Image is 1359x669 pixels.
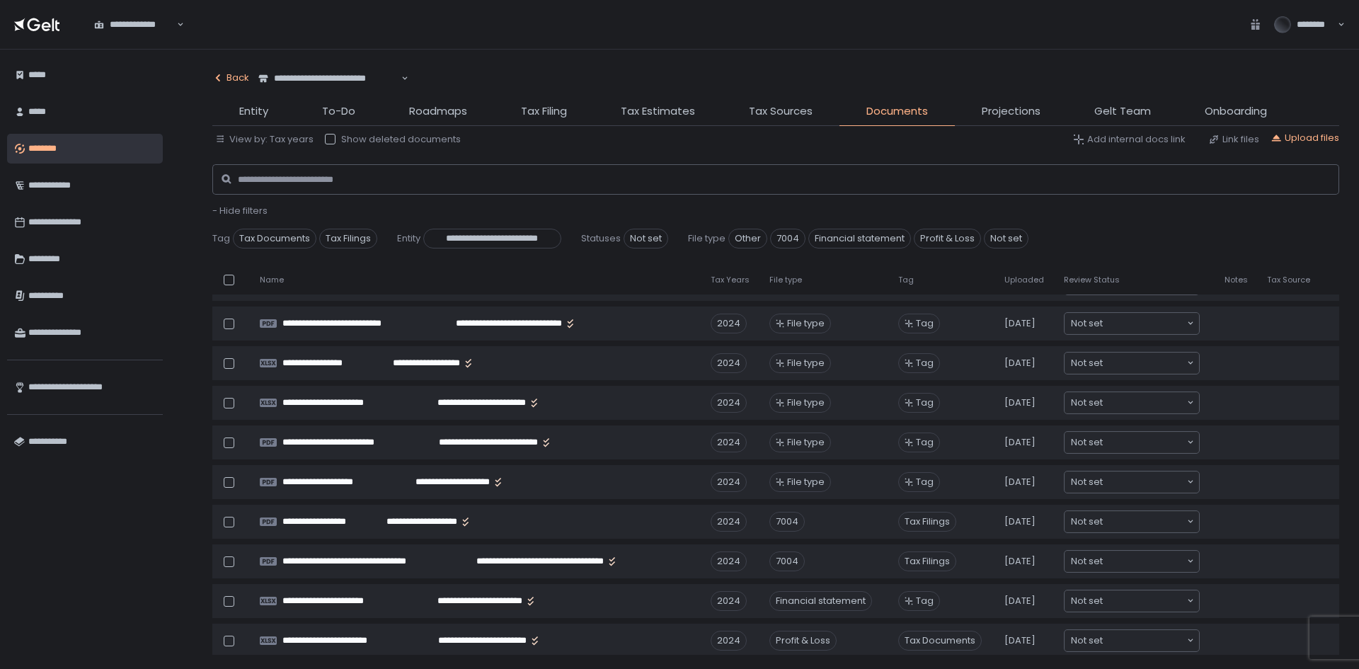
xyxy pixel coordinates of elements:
span: File type [688,232,726,245]
span: Entity [397,232,420,245]
span: File type [787,476,825,488]
span: Tax Filing [521,103,567,120]
div: Search for option [1065,353,1199,374]
span: Not set [1071,475,1103,489]
div: Search for option [1065,392,1199,413]
span: - Hide filters [212,204,268,217]
span: [DATE] [1004,595,1036,607]
span: File type [787,436,825,449]
span: Tax Source [1267,275,1310,285]
button: Back [212,64,249,92]
div: 2024 [711,591,747,611]
div: 2024 [711,314,747,333]
span: Tag [898,275,914,285]
span: Not set [1071,634,1103,648]
span: Roadmaps [409,103,467,120]
div: Search for option [1065,590,1199,612]
div: 2024 [711,433,747,452]
span: Projections [982,103,1040,120]
span: Tax Sources [749,103,813,120]
button: View by: Tax years [215,133,314,146]
span: Tax Filings [898,512,956,532]
div: 7004 [769,551,805,571]
div: Search for option [1065,630,1199,651]
span: Uploaded [1004,275,1044,285]
div: Back [212,72,249,84]
span: Tax Documents [898,631,982,651]
span: File type [787,396,825,409]
button: Add internal docs link [1073,133,1186,146]
button: Upload files [1271,132,1339,144]
button: Link files [1208,133,1259,146]
span: Notes [1225,275,1248,285]
span: 7004 [770,229,805,248]
div: 2024 [711,631,747,651]
div: 2024 [711,551,747,571]
span: [DATE] [1004,436,1036,449]
span: Not set [1071,356,1103,370]
input: Search for option [1103,396,1186,410]
span: Not set [984,229,1028,248]
span: [DATE] [1004,317,1036,330]
input: Search for option [399,72,400,86]
button: - Hide filters [212,205,268,217]
div: Search for option [1065,313,1199,334]
input: Search for option [1103,475,1186,489]
span: File type [787,317,825,330]
span: [DATE] [1004,357,1036,370]
span: Tag [916,317,934,330]
span: [DATE] [1004,634,1036,647]
span: Financial statement [808,229,911,248]
span: Profit & Loss [914,229,981,248]
span: Other [728,229,767,248]
span: Tax Filings [319,229,377,248]
div: Search for option [1065,471,1199,493]
span: Not set [1071,316,1103,331]
input: Search for option [1103,435,1186,450]
span: Tag [916,476,934,488]
span: File type [769,275,802,285]
div: 2024 [711,512,747,532]
span: [DATE] [1004,396,1036,409]
span: Tax Estimates [621,103,695,120]
div: Search for option [1065,511,1199,532]
span: Not set [624,229,668,248]
input: Search for option [1103,515,1186,529]
div: Search for option [1065,432,1199,453]
span: Not set [1071,594,1103,608]
span: To-Do [322,103,355,120]
span: Not set [1071,435,1103,450]
div: 2024 [711,472,747,492]
span: Documents [866,103,928,120]
span: Not set [1071,396,1103,410]
div: Search for option [249,64,408,93]
div: 2024 [711,393,747,413]
span: [DATE] [1004,476,1036,488]
span: [DATE] [1004,555,1036,568]
span: Review Status [1064,275,1120,285]
input: Search for option [1103,356,1186,370]
span: Tag [916,396,934,409]
input: Search for option [1103,634,1186,648]
span: Tag [916,595,934,607]
span: Not set [1071,554,1103,568]
input: Search for option [1103,554,1186,568]
div: Profit & Loss [769,631,837,651]
div: 2024 [711,353,747,373]
span: Tax Filings [898,551,956,571]
span: Tax Documents [233,229,316,248]
span: Name [260,275,284,285]
span: Tag [916,436,934,449]
span: Tax Years [711,275,750,285]
span: Entity [239,103,268,120]
input: Search for option [175,18,176,32]
div: Financial statement [769,591,872,611]
span: Tag [212,232,230,245]
span: File type [787,357,825,370]
span: Tag [916,357,934,370]
div: Search for option [1065,551,1199,572]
